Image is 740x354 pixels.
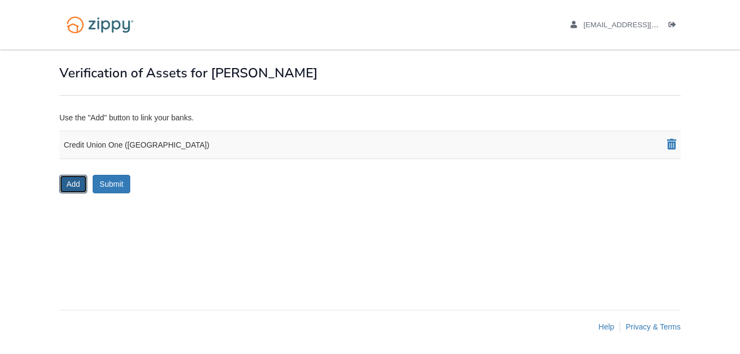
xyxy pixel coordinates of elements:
a: Log out [669,21,681,32]
span: tcbarb10@aol.com [584,21,708,29]
a: edit profile [571,21,708,32]
li: Your account details [571,20,660,30]
button: Submit [93,175,131,193]
div: Use the "Add" button to link your banks. [59,112,681,123]
button: Add [59,175,87,193]
h1: Verification of Assets for [PERSON_NAME] [59,66,681,80]
li: Logout of your account [669,20,681,30]
a: Privacy & Terms [626,322,681,331]
img: Logo [59,11,141,39]
a: Help [598,322,614,331]
div: Credit Union One ([GEOGRAPHIC_DATA]) [59,131,681,159]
